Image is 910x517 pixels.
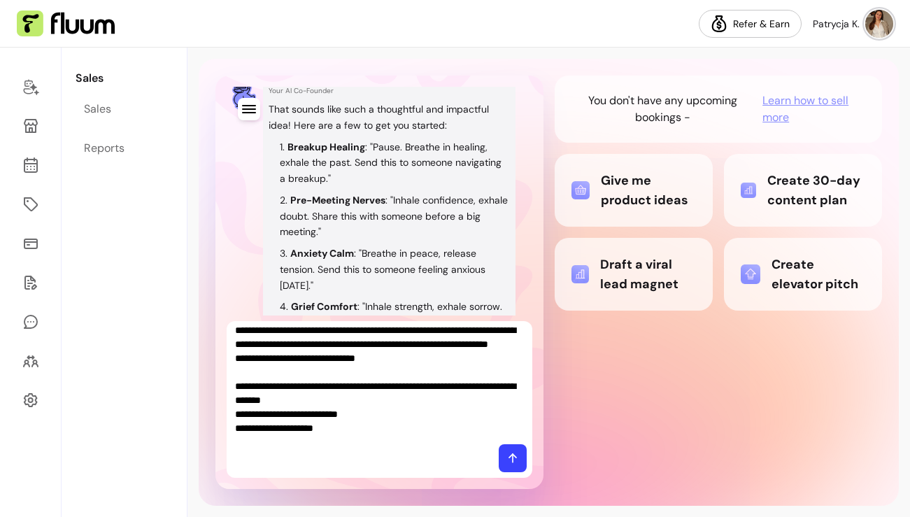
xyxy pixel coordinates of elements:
[269,101,510,134] p: That sounds like such a thoughtful and impactful idea! Here are a few to get you started:
[17,187,44,221] a: Offerings
[17,383,44,417] a: Settings
[17,148,44,182] a: Calendar
[17,109,44,143] a: Storefront
[571,255,696,294] div: Draft a viral lead magnet
[865,10,893,38] img: avatar
[741,171,865,210] div: Create 30-day content plan
[17,344,44,378] a: Clients
[76,92,172,126] a: Sales
[280,194,508,239] p: : "Inhale confidence, exhale doubt. Share this with someone before a big meeting."
[571,171,696,210] div: Give me product ideas
[566,92,760,126] p: You don't have any upcoming bookings -
[291,300,357,313] strong: Grief Comfort
[741,255,865,294] div: Create elevator pitch
[741,183,756,198] img: Create 30-day content plan
[280,300,502,329] p: : "Inhale strength, exhale sorrow. Share with someone who’s received tough news."
[84,101,111,118] div: Sales
[571,181,590,200] img: Give me product ideas
[571,265,589,283] img: Draft a viral lead magnet
[813,10,893,38] button: avatarPatrycja K.
[17,305,44,339] a: My Messages
[232,80,256,110] img: AI Co-Founder avatar
[813,17,860,31] span: Patrycja K.
[741,264,760,284] img: Create elevator pitch
[235,327,524,439] textarea: Ask me anything...
[17,10,115,37] img: Fluum Logo
[76,70,172,87] p: Sales
[269,85,510,96] p: Your AI Co-Founder
[17,227,44,260] a: Sales
[76,132,172,165] a: Reports
[17,70,44,104] a: Home
[280,247,485,292] p: : "Breathe in peace, release tension. Send this to someone feeling anxious [DATE]."
[290,194,385,206] strong: Pre-Meeting Nerves
[699,10,802,38] a: Refer & Earn
[290,247,354,260] strong: Anxiety Calm
[280,141,502,185] p: : "Pause. Breathe in healing, exhale the past. Send this to someone navigating a breakup."
[17,266,44,299] a: Forms
[84,140,125,157] div: Reports
[287,141,365,153] strong: Breakup Healing
[762,92,871,126] span: Learn how to sell more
